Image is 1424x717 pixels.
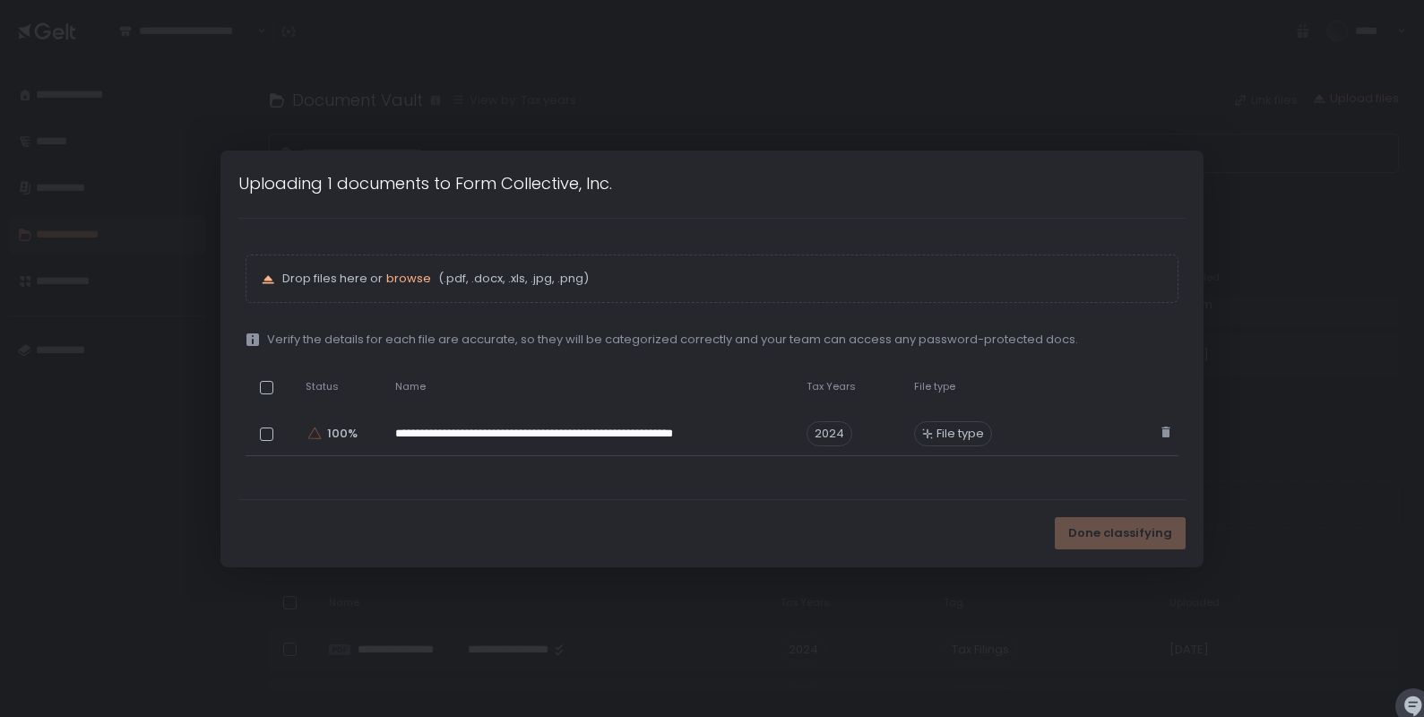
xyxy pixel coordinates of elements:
[914,380,955,393] span: File type
[807,380,856,393] span: Tax Years
[306,380,339,393] span: Status
[807,421,852,446] span: 2024
[238,171,612,195] h1: Uploading 1 documents to Form Collective, Inc.
[327,426,356,442] span: 100%
[282,271,1163,287] p: Drop files here or
[395,380,426,393] span: Name
[386,270,431,287] span: browse
[435,271,589,287] span: (.pdf, .docx, .xls, .jpg, .png)
[267,332,1078,348] span: Verify the details for each file are accurate, so they will be categorized correctly and your tea...
[936,426,984,442] span: File type
[386,271,431,287] button: browse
